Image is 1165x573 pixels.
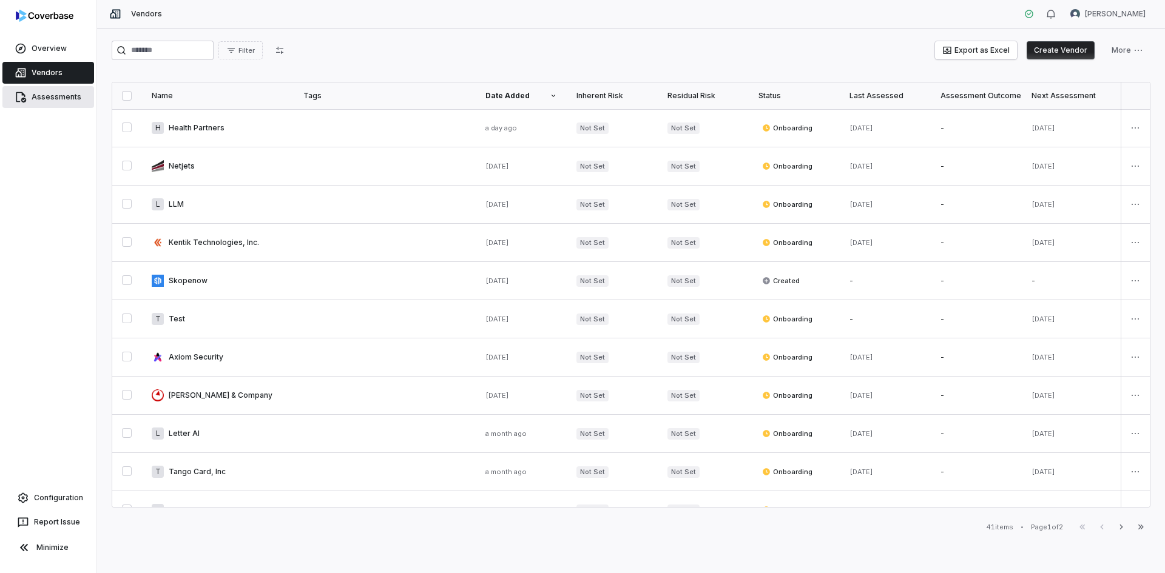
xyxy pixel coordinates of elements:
[667,122,700,134] span: Not Set
[762,123,812,133] span: Onboarding
[667,91,739,101] div: Residual Risk
[2,62,94,84] a: Vendors
[5,535,92,560] button: Minimize
[152,91,284,101] div: Name
[849,506,873,514] span: [DATE]
[1032,391,1055,400] span: [DATE]
[931,224,1022,262] td: -
[849,353,873,361] span: [DATE]
[667,504,700,516] span: Not Set
[849,124,873,132] span: [DATE]
[762,505,812,515] span: Onboarding
[485,200,509,209] span: [DATE]
[131,9,162,19] span: Vendors
[849,391,873,400] span: [DATE]
[1032,91,1103,101] div: Next Assessment
[1032,124,1055,132] span: [DATE]
[762,429,812,438] span: Onboarding
[1032,467,1055,476] span: [DATE]
[2,38,94,59] a: Overview
[931,377,1022,415] td: -
[1063,5,1153,23] button: Alan Mac Kenna avatar[PERSON_NAME]
[931,109,1022,147] td: -
[762,314,812,324] span: Onboarding
[667,390,700,401] span: Not Set
[762,161,812,171] span: Onboarding
[1022,262,1113,300] td: -
[931,262,1022,300] td: -
[218,41,263,59] button: Filter
[1032,506,1055,514] span: [DATE]
[1032,238,1055,247] span: [DATE]
[238,46,255,55] span: Filter
[576,275,609,287] span: Not Set
[667,428,700,440] span: Not Set
[1032,315,1055,323] span: [DATE]
[667,199,700,210] span: Not Set
[849,467,873,476] span: [DATE]
[485,91,557,101] div: Date Added
[485,467,527,476] span: a month ago
[576,466,609,478] span: Not Set
[931,453,1022,491] td: -
[485,276,509,285] span: [DATE]
[5,487,92,509] a: Configuration
[762,276,800,286] span: Created
[303,91,466,101] div: Tags
[576,199,609,210] span: Not Set
[485,315,509,323] span: [DATE]
[1021,523,1024,531] div: •
[576,390,609,401] span: Not Set
[576,91,648,101] div: Inherent Risk
[931,186,1022,224] td: -
[931,147,1022,186] td: -
[667,237,700,249] span: Not Set
[849,238,873,247] span: [DATE]
[485,353,509,361] span: [DATE]
[667,352,700,363] span: Not Set
[485,124,517,132] span: a day ago
[1032,200,1055,209] span: [DATE]
[840,300,931,338] td: -
[667,275,700,287] span: Not Set
[762,352,812,362] span: Onboarding
[576,237,609,249] span: Not Set
[1085,9,1146,19] span: [PERSON_NAME]
[931,338,1022,377] td: -
[485,506,527,514] span: a month ago
[762,467,812,477] span: Onboarding
[762,390,812,400] span: Onboarding
[762,238,812,247] span: Onboarding
[576,428,609,440] span: Not Set
[1027,41,1095,59] button: Create Vendor
[935,41,1017,59] button: Export as Excel
[2,86,94,108] a: Assessments
[849,91,921,101] div: Last Assessed
[849,429,873,438] span: [DATE]
[485,162,509,170] span: [DATE]
[758,91,830,101] div: Status
[986,523,1013,532] div: 41 items
[667,313,700,325] span: Not Set
[576,122,609,134] span: Not Set
[1032,429,1055,438] span: [DATE]
[576,313,609,325] span: Not Set
[940,91,1012,101] div: Assessment Outcome
[485,391,509,400] span: [DATE]
[16,10,73,22] img: logo-D7KZi-bG.svg
[1032,353,1055,361] span: [DATE]
[1032,162,1055,170] span: [DATE]
[1104,41,1150,59] button: More
[5,511,92,533] button: Report Issue
[576,352,609,363] span: Not Set
[849,200,873,209] span: [DATE]
[762,199,812,209] span: Onboarding
[667,466,700,478] span: Not Set
[485,238,509,247] span: [DATE]
[1031,523,1063,532] div: Page 1 of 2
[1070,9,1080,19] img: Alan Mac Kenna avatar
[667,161,700,172] span: Not Set
[931,300,1022,338] td: -
[931,415,1022,453] td: -
[849,162,873,170] span: [DATE]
